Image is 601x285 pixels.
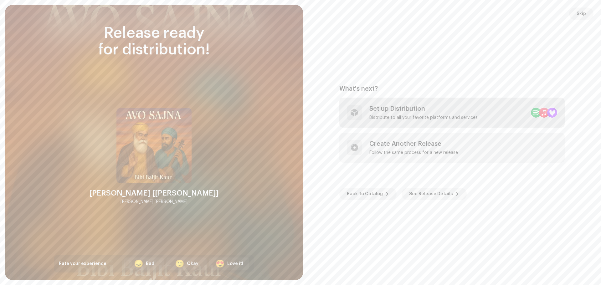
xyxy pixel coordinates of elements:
[369,105,478,113] div: Set up Distribution
[187,261,198,267] div: Okay
[134,260,143,267] div: 😞
[54,25,254,58] div: Release ready for distribution!
[59,262,106,266] span: Rate your experience
[409,188,453,200] span: See Release Details
[339,98,565,128] re-a-post-create-item: Set up Distribution
[146,261,154,267] div: Bad
[339,133,565,163] re-a-post-create-item: Create Another Release
[121,198,187,206] div: [PERSON_NAME] [PERSON_NAME]
[227,261,243,267] div: Love it!
[369,140,458,148] div: Create Another Release
[89,188,219,198] div: [PERSON_NAME] [[PERSON_NAME]]
[175,260,184,267] div: 🙂
[369,115,478,120] div: Distribute to all your favorite platforms and services
[569,8,593,20] button: Skip
[577,8,586,20] span: Skip
[215,260,225,267] div: 😍
[402,188,467,200] button: See Release Details
[339,188,397,200] button: Back To Catalog
[116,108,192,183] img: 38d21c36-670b-4792-92fc-620372f9b172
[347,188,383,200] span: Back To Catalog
[339,85,565,93] div: What's next?
[369,150,458,155] div: Follow the same process for a new release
